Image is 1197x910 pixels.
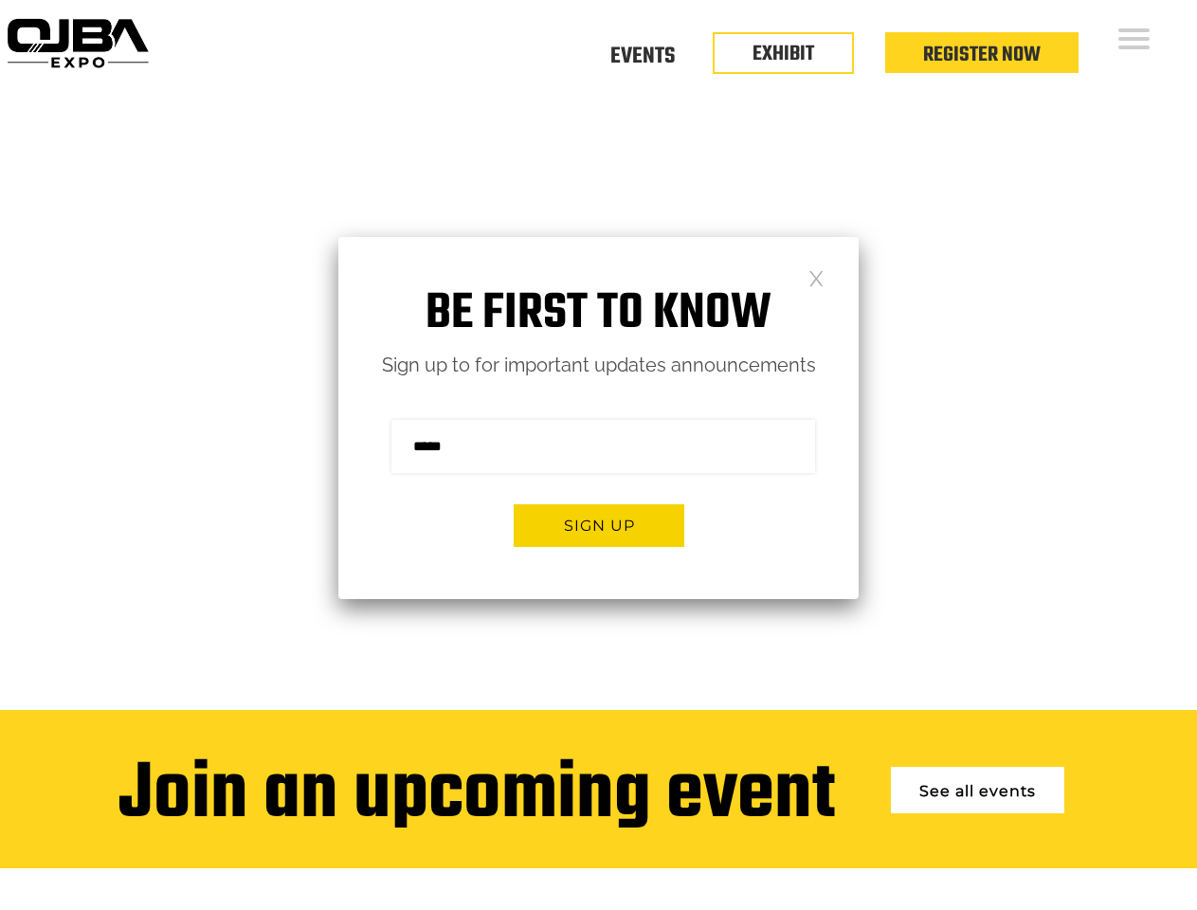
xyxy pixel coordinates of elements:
p: Sign up to for important updates announcements [338,349,859,382]
h1: Be first to know [338,284,859,344]
a: Register Now [923,39,1041,71]
div: Join an upcoming event [118,753,835,840]
a: See all events [891,767,1064,813]
button: Sign up [514,504,684,547]
a: EXHIBIT [753,38,814,70]
a: Close [808,269,825,285]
